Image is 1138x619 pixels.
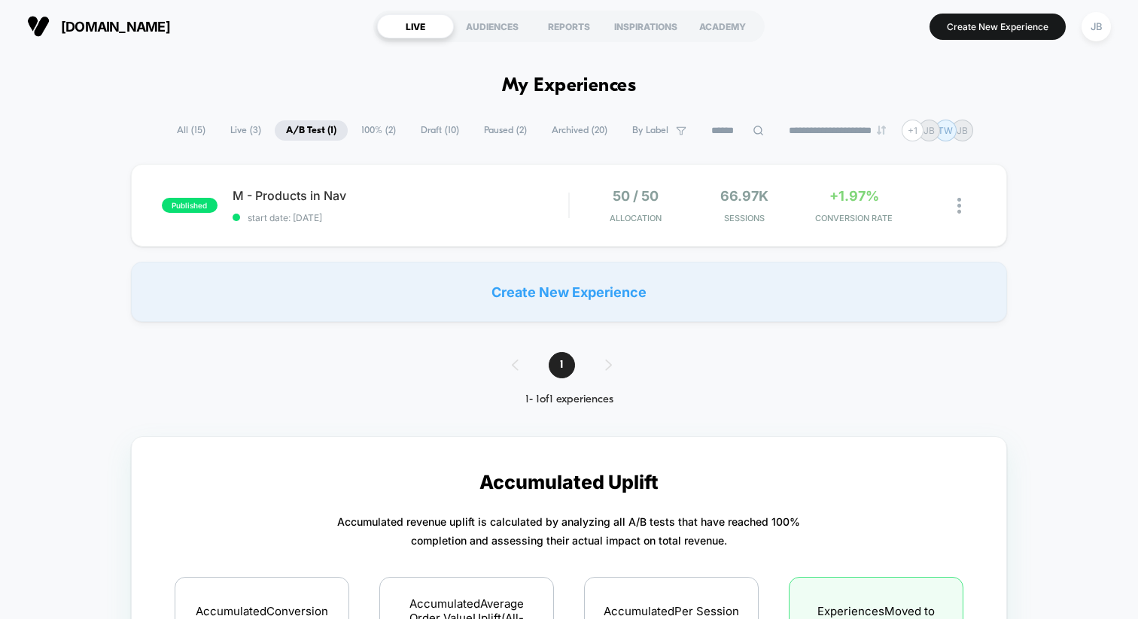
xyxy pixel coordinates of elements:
[337,512,800,550] p: Accumulated revenue uplift is calculated by analyzing all A/B tests that have reached 100% comple...
[502,75,637,97] h1: My Experiences
[540,120,619,141] span: Archived ( 20 )
[902,120,923,141] div: + 1
[473,120,538,141] span: Paused ( 2 )
[829,188,879,204] span: +1.97%
[27,15,50,38] img: Visually logo
[409,120,470,141] span: Draft ( 10 )
[549,352,575,378] span: 1
[877,126,886,135] img: end
[1077,11,1115,42] button: JB
[219,120,272,141] span: Live ( 3 )
[350,120,407,141] span: 100% ( 2 )
[162,198,218,213] span: published
[23,14,175,38] button: [DOMAIN_NAME]
[233,212,568,223] span: start date: [DATE]
[720,188,768,204] span: 66.97k
[479,471,659,493] p: Accumulated Uplift
[610,213,662,223] span: Allocation
[613,188,659,204] span: 50 / 50
[957,198,961,214] img: close
[607,14,684,38] div: INSPIRATIONS
[233,188,568,203] span: M - Products in Nav
[61,19,170,35] span: [DOMAIN_NAME]
[377,14,454,38] div: LIVE
[166,120,217,141] span: All ( 15 )
[803,213,905,223] span: CONVERSION RATE
[454,14,531,38] div: AUDIENCES
[497,393,642,406] div: 1 - 1 of 1 experiences
[684,14,761,38] div: ACADEMY
[938,125,953,136] p: TW
[632,125,668,136] span: By Label
[930,14,1066,40] button: Create New Experience
[957,125,968,136] p: JB
[694,213,796,223] span: Sessions
[1082,12,1111,41] div: JB
[275,120,348,141] span: A/B Test ( 1 )
[531,14,607,38] div: REPORTS
[923,125,935,136] p: JB
[131,262,1007,322] div: Create New Experience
